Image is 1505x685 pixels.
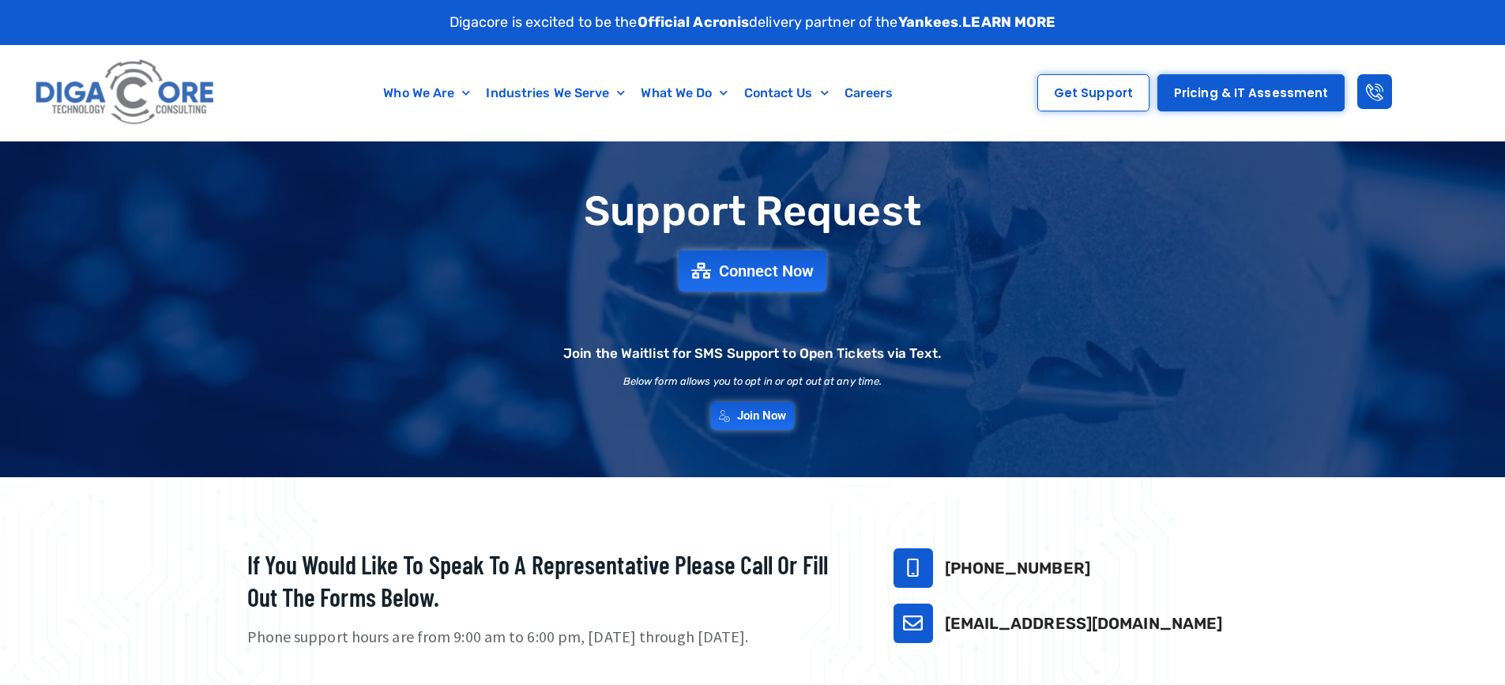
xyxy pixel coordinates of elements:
h1: Support Request [208,189,1298,234]
p: Digacore is excited to be the delivery partner of the . [450,12,1056,33]
h2: If you would like to speak to a representative please call or fill out the forms below. [247,548,854,614]
a: Contact Us [736,75,837,111]
a: Pricing & IT Assessment [1157,74,1345,111]
a: Connect Now [679,250,826,292]
a: Join Now [711,402,795,430]
strong: Yankees [898,13,959,31]
a: Careers [837,75,901,111]
a: [PHONE_NUMBER] [945,559,1090,578]
a: [EMAIL_ADDRESS][DOMAIN_NAME] [945,614,1223,633]
h2: Below form allows you to opt in or opt out at any time. [623,376,882,386]
span: Pricing & IT Assessment [1174,87,1328,99]
a: Get Support [1037,74,1149,111]
span: Get Support [1054,87,1133,99]
a: 732-646-5725 [894,548,933,588]
a: LEARN MORE [962,13,1055,31]
a: What We Do [633,75,736,111]
p: Phone support hours are from 9:00 am to 6:00 pm, [DATE] through [DATE]. [247,626,854,649]
strong: Official Acronis [638,13,750,31]
span: Join Now [737,410,787,422]
nav: Menu [296,75,981,111]
a: support@digacore.com [894,604,933,643]
span: Connect Now [719,263,814,279]
a: Who We Are [375,75,478,111]
a: Industries We Serve [478,75,633,111]
h2: Join the Waitlist for SMS Support to Open Tickets via Text. [563,347,942,360]
img: Digacore logo 1 [31,53,220,133]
